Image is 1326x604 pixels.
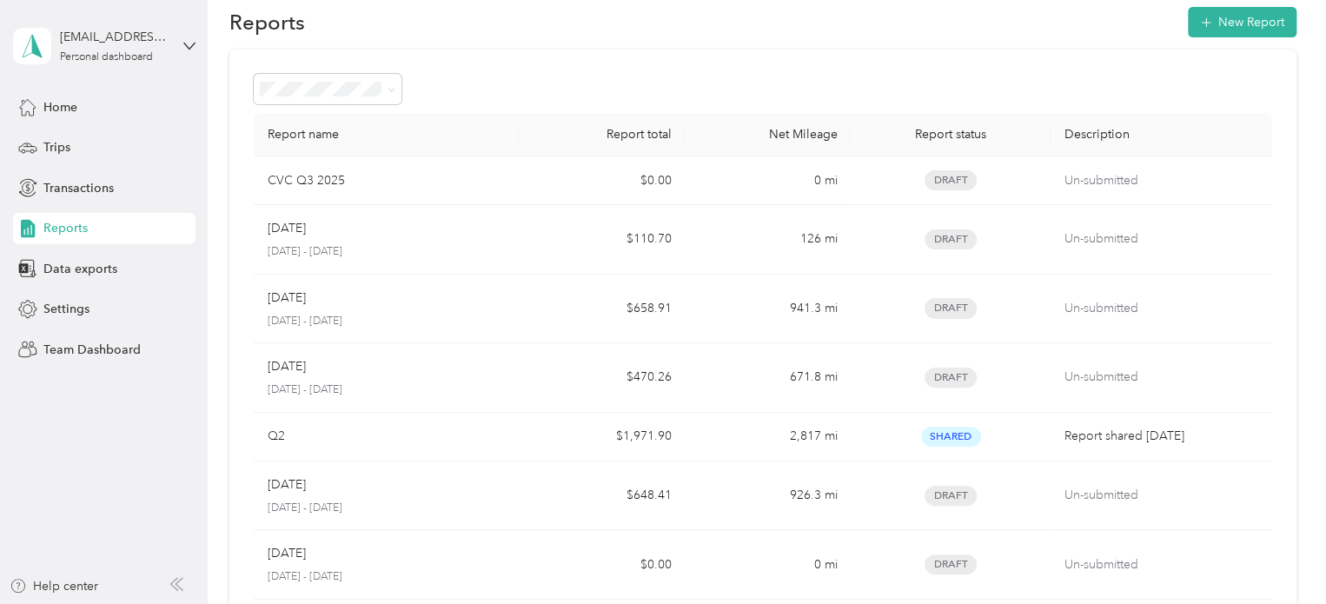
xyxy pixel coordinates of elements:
p: [DATE] - [DATE] [268,382,506,398]
button: Help center [10,577,98,595]
th: Report name [254,113,520,156]
td: 926.3 mi [685,461,851,531]
td: $0.00 [519,156,685,205]
th: Description [1051,113,1272,156]
p: Un-submitted [1064,368,1258,387]
div: Personal dashboard [60,52,153,63]
span: Draft [925,229,977,249]
td: $0.00 [519,530,685,600]
p: [DATE] [268,289,306,308]
p: Un-submitted [1064,171,1258,190]
p: [DATE] - [DATE] [268,314,506,329]
td: $658.91 [519,275,685,344]
span: Draft [925,554,977,574]
span: Draft [925,368,977,388]
span: Transactions [43,179,114,197]
p: Q2 [268,427,285,446]
td: 941.3 mi [685,275,851,344]
th: Report total [519,113,685,156]
p: Un-submitted [1064,555,1258,574]
span: Draft [925,170,977,190]
div: [EMAIL_ADDRESS][DOMAIN_NAME] [60,28,169,46]
p: [DATE] [268,357,306,376]
span: Shared [921,427,981,447]
h1: Reports [229,13,305,31]
span: Home [43,98,77,116]
iframe: Everlance-gr Chat Button Frame [1229,507,1326,604]
td: $470.26 [519,343,685,413]
td: 671.8 mi [685,343,851,413]
td: 0 mi [685,156,851,205]
p: [DATE] - [DATE] [268,569,506,585]
button: New Report [1188,7,1296,37]
td: 126 mi [685,205,851,275]
td: 0 mi [685,530,851,600]
p: CVC Q3 2025 [268,171,345,190]
span: Data exports [43,260,117,278]
td: 2,817 mi [685,413,851,461]
th: Net Mileage [685,113,851,156]
p: Report shared [DATE] [1064,427,1258,446]
span: Trips [43,138,70,156]
p: Un-submitted [1064,229,1258,249]
span: Draft [925,298,977,318]
p: [DATE] [268,219,306,238]
span: Settings [43,300,90,318]
p: Un-submitted [1064,486,1258,505]
td: $110.70 [519,205,685,275]
p: [DATE] - [DATE] [268,244,506,260]
span: Reports [43,219,88,237]
p: [DATE] [268,544,306,563]
div: Report status [865,127,1036,142]
td: $648.41 [519,461,685,531]
p: [DATE] [268,475,306,494]
p: Un-submitted [1064,299,1258,318]
td: $1,971.90 [519,413,685,461]
span: Team Dashboard [43,341,141,359]
span: Draft [925,486,977,506]
p: [DATE] - [DATE] [268,501,506,516]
